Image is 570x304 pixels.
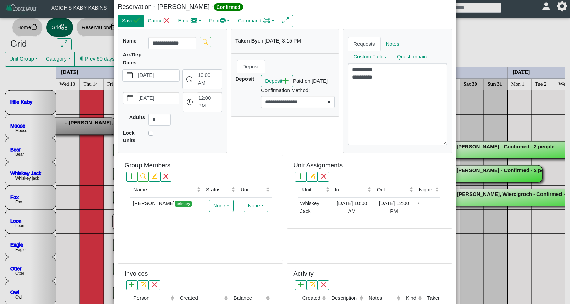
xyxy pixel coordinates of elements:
[149,172,160,182] button: pencil square
[206,186,230,194] div: Status
[278,15,293,27] button: arrows angle expand
[293,162,343,169] h5: Unit Assignments
[309,173,315,179] svg: pencil square
[369,294,395,302] div: Notes
[244,200,268,212] button: None
[127,72,133,79] svg: calendar
[261,87,335,94] h6: Confirmation Method:
[234,15,279,27] button: Commandscommand
[140,173,146,179] svg: search
[235,38,258,44] b: Taken By
[205,15,234,27] button: Printprinter fill
[191,17,197,24] svg: envelope fill
[298,282,304,287] svg: plus
[234,294,264,302] div: Balance
[129,173,134,179] svg: plus
[126,280,137,290] button: plus
[187,99,193,105] svg: clock
[137,280,149,290] button: pencil square
[123,92,137,104] button: calendar
[374,200,413,215] div: [DATE] 12:00 PM
[377,186,408,194] div: Out
[129,114,145,120] b: Adults
[125,162,170,169] h5: Group Members
[123,38,137,44] b: Name
[197,92,222,112] label: 12:00 PM
[152,282,157,287] svg: x
[298,198,331,217] td: Whiskey Jack
[123,70,136,81] button: calendar
[197,70,222,89] label: 10:00 AM
[118,3,283,11] h5: Reservation - [PERSON_NAME] -
[241,186,264,194] div: Unit
[318,280,329,290] button: x
[123,52,142,65] b: Arr/Dep Dates
[160,172,171,182] button: x
[419,186,434,194] div: Nights
[209,200,234,212] button: None
[164,17,170,24] svg: x
[163,173,168,179] svg: x
[183,70,197,89] button: clock
[333,200,371,215] div: [DATE] 10:00 AM
[335,186,366,194] div: In
[302,294,320,302] div: Created
[309,282,315,287] svg: pencil square
[203,39,208,45] svg: search
[298,173,304,179] svg: plus
[144,15,174,27] button: Cancelx
[282,78,289,84] svg: plus
[180,294,223,302] div: Created
[406,294,416,302] div: Kind
[258,38,301,44] i: on [DATE] 3:15 PM
[302,186,324,194] div: Unit
[129,282,134,287] svg: plus
[131,200,201,207] div: [PERSON_NAME]
[427,294,465,302] div: Taken By
[282,17,289,24] svg: arrows angle expand
[125,270,148,278] h5: Invoices
[133,17,140,24] svg: check
[127,95,133,101] svg: calendar
[293,78,328,84] i: Paid on [DATE]
[237,60,265,73] a: Deposit
[307,172,318,182] button: pencil square
[174,15,205,27] button: Emailenvelope fill
[186,76,193,83] svg: clock
[264,17,271,24] svg: command
[307,280,318,290] button: pencil square
[235,76,254,82] b: Deposit
[348,50,391,64] a: Custom Fields
[200,37,211,47] button: search
[140,282,146,287] svg: pencil square
[295,172,306,182] button: plus
[293,270,313,278] h5: Activity
[318,172,329,182] button: x
[220,17,226,24] svg: printer fill
[133,294,169,302] div: Person
[391,50,434,64] a: Questionnaire
[321,282,326,287] svg: x
[295,280,306,290] button: plus
[118,15,144,27] button: Savecheck
[348,37,380,51] a: Requests
[133,186,195,194] div: Name
[137,172,149,182] button: search
[381,37,405,51] a: Notes
[123,130,136,143] b: Lock Units
[126,172,137,182] button: plus
[321,173,326,179] svg: x
[137,70,180,81] label: [DATE]
[331,294,358,302] div: Description
[152,173,157,179] svg: pencil square
[415,198,441,217] td: 7
[175,201,192,207] span: primary
[183,92,197,112] button: clock
[261,75,293,87] button: Depositplus
[137,92,179,104] label: [DATE]
[149,280,160,290] button: x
